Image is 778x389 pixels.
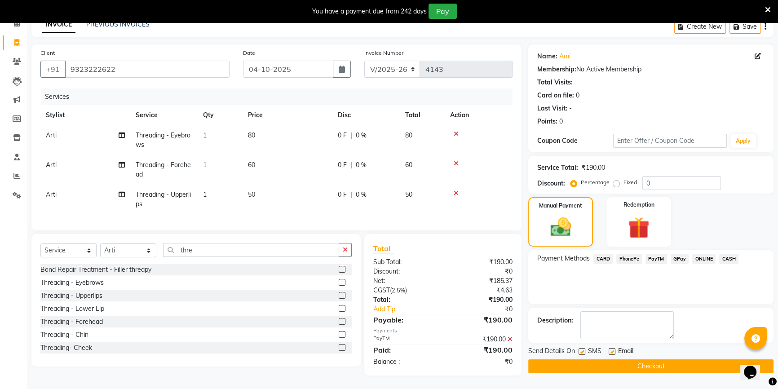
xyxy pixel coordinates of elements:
[528,346,575,358] span: Send Details On
[248,161,255,169] span: 60
[338,160,347,170] span: 0 F
[367,314,443,325] div: Payable:
[65,61,230,78] input: Search by Name/Mobile/Email/Code
[350,160,352,170] span: |
[621,214,656,241] img: _gift.svg
[364,49,403,57] label: Invoice Number
[373,327,513,335] div: Payments
[203,190,207,199] span: 1
[392,287,405,294] span: 2.5%
[537,254,590,263] span: Payment Methods
[248,131,255,139] span: 80
[443,335,519,344] div: ₹190.00
[443,267,519,276] div: ₹0
[569,104,572,113] div: -
[367,267,443,276] div: Discount:
[623,178,637,186] label: Fixed
[46,161,57,169] span: Arti
[203,131,207,139] span: 1
[136,131,190,149] span: Threading - Eyebrows
[544,215,578,239] img: _cash.svg
[443,286,519,295] div: ₹4.63
[539,202,582,210] label: Manual Payment
[312,7,427,16] div: You have a payment due from 242 days
[350,131,352,140] span: |
[367,305,456,314] a: Add Tip
[40,304,104,314] div: Threading - Lower Lip
[740,353,769,380] iframe: chat widget
[46,190,57,199] span: Arti
[537,52,557,61] div: Name:
[719,254,738,264] span: CASH
[593,254,613,264] span: CARD
[616,254,642,264] span: PhonePe
[338,131,347,140] span: 0 F
[429,4,457,19] button: Pay
[445,105,513,125] th: Action
[356,190,367,199] span: 0 %
[356,131,367,140] span: 0 %
[350,190,352,199] span: |
[581,178,610,186] label: Percentage
[537,104,567,113] div: Last Visit:
[443,314,519,325] div: ₹190.00
[645,254,667,264] span: PayTM
[537,78,573,87] div: Total Visits:
[582,163,605,172] div: ₹190.00
[130,105,198,125] th: Service
[405,190,412,199] span: 50
[40,330,88,340] div: Threading - Chin
[367,357,443,367] div: Balance :
[40,317,103,327] div: Threading - Forehead
[537,316,573,325] div: Description:
[356,160,367,170] span: 0 %
[455,305,519,314] div: ₹0
[400,105,445,125] th: Total
[136,161,191,178] span: Threading - Forehead
[367,257,443,267] div: Sub Total:
[40,278,104,287] div: Threading - Eyebrows
[40,343,92,353] div: Threading- Cheek
[373,286,390,294] span: CGST
[367,286,443,295] div: ( )
[367,295,443,305] div: Total:
[537,136,613,146] div: Coupon Code
[248,190,255,199] span: 50
[198,105,243,125] th: Qty
[623,201,654,209] label: Redemption
[40,291,102,301] div: Threading - Upperlips
[528,359,774,373] button: Checkout
[537,91,574,100] div: Card on file:
[40,61,66,78] button: +91
[692,254,716,264] span: ONLINE
[367,335,443,344] div: PayTM
[537,65,765,74] div: No Active Membership
[443,276,519,286] div: ₹185.37
[42,17,75,33] a: INVOICE
[537,117,557,126] div: Points:
[537,65,576,74] div: Membership:
[618,346,633,358] span: Email
[443,295,519,305] div: ₹190.00
[537,179,565,188] div: Discount:
[729,20,761,34] button: Save
[367,345,443,355] div: Paid:
[367,276,443,286] div: Net:
[576,91,579,100] div: 0
[41,88,519,105] div: Services
[405,161,412,169] span: 60
[338,190,347,199] span: 0 F
[203,161,207,169] span: 1
[559,117,563,126] div: 0
[136,190,191,208] span: Threading - Upperlips
[86,20,150,28] a: PREVIOUS INVOICES
[163,243,339,257] input: Search or Scan
[613,134,727,148] input: Enter Offer / Coupon Code
[373,244,394,253] span: Total
[730,134,756,148] button: Apply
[443,345,519,355] div: ₹190.00
[588,346,601,358] span: SMS
[537,163,578,172] div: Service Total:
[40,105,130,125] th: Stylist
[40,49,55,57] label: Client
